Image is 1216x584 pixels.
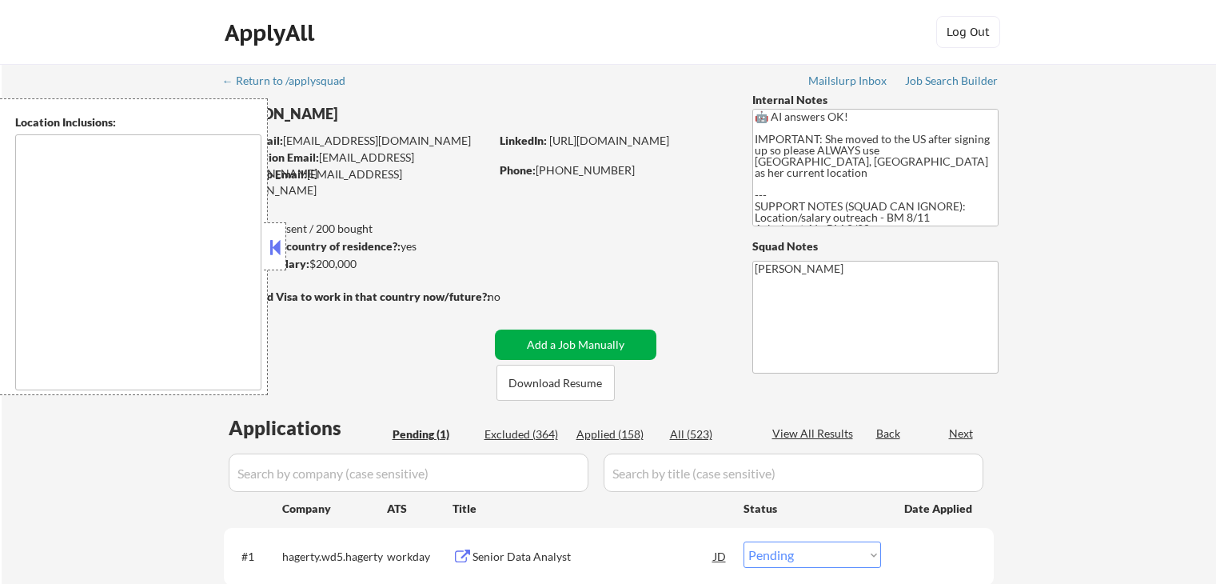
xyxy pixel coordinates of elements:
[495,330,656,360] button: Add a Job Manually
[500,162,726,178] div: [PHONE_NUMBER]
[752,238,999,254] div: Squad Notes
[225,133,489,149] div: [EMAIL_ADDRESS][DOMAIN_NAME]
[905,75,999,86] div: Job Search Builder
[224,104,552,124] div: [PERSON_NAME]
[876,426,902,442] div: Back
[387,549,453,565] div: workday
[484,426,564,442] div: Excluded (364)
[282,501,387,517] div: Company
[500,134,547,147] strong: LinkedIn:
[496,365,615,401] button: Download Resume
[744,494,881,522] div: Status
[453,501,728,517] div: Title
[808,74,888,90] a: Mailslurp Inbox
[282,549,387,565] div: hagerty.wd5.hagerty
[936,16,1000,48] button: Log Out
[604,454,983,492] input: Search by title (case sensitive)
[752,92,999,108] div: Internal Notes
[500,163,536,177] strong: Phone:
[223,238,484,254] div: yes
[472,549,714,565] div: Senior Data Analyst
[223,239,401,253] strong: Can work in country of residence?:
[222,75,361,86] div: ← Return to /applysquad
[229,454,588,492] input: Search by company (case sensitive)
[576,426,656,442] div: Applied (158)
[488,289,533,305] div: no
[808,75,888,86] div: Mailslurp Inbox
[712,542,728,570] div: JD
[223,221,489,237] div: 158 sent / 200 bought
[670,426,750,442] div: All (523)
[241,549,269,565] div: #1
[225,19,319,46] div: ApplyAll
[225,150,489,181] div: [EMAIL_ADDRESS][DOMAIN_NAME]
[229,418,387,438] div: Applications
[224,166,489,198] div: [EMAIL_ADDRESS][DOMAIN_NAME]
[772,426,858,442] div: View All Results
[904,501,975,517] div: Date Applied
[393,426,472,442] div: Pending (1)
[949,426,975,442] div: Next
[223,256,489,272] div: $200,000
[224,290,490,303] strong: Will need Visa to work in that country now/future?:
[222,74,361,90] a: ← Return to /applysquad
[387,501,453,517] div: ATS
[549,134,669,147] a: [URL][DOMAIN_NAME]
[15,114,261,130] div: Location Inclusions:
